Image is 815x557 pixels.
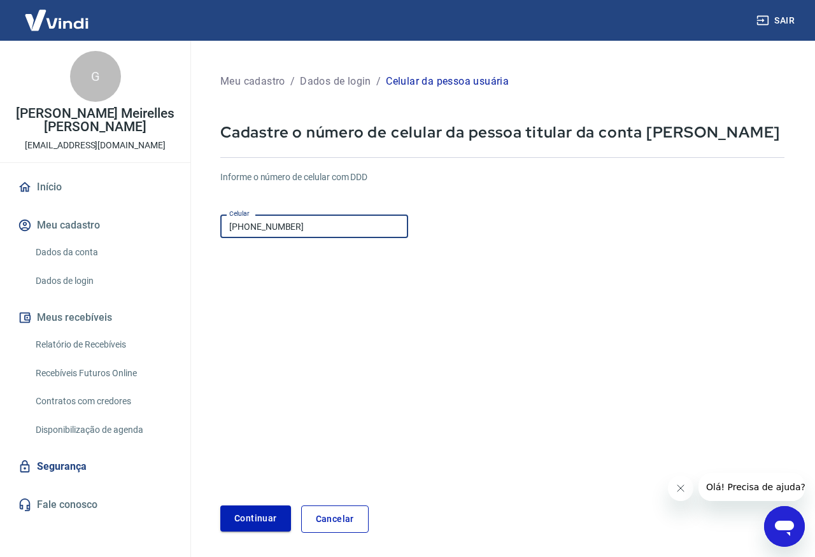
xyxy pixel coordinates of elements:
iframe: Botão para abrir a janela de mensagens [764,506,805,547]
p: Dados de login [300,74,371,89]
button: Sair [754,9,800,32]
div: G [70,51,121,102]
p: / [290,74,295,89]
a: Disponibilização de agenda [31,417,175,443]
p: Meu cadastro [220,74,285,89]
h6: Informe o número de celular com DDD [220,171,784,184]
p: [PERSON_NAME] Meirelles [PERSON_NAME] [10,107,180,134]
a: Relatório de Recebíveis [31,332,175,358]
span: Olá! Precisa de ajuda? [8,9,107,19]
iframe: Mensagem da empresa [698,473,805,501]
a: Dados da conta [31,239,175,265]
button: Continuar [220,505,291,532]
label: Celular [229,209,250,218]
p: Celular da pessoa usuária [386,74,509,89]
p: Cadastre o número de celular da pessoa titular da conta [PERSON_NAME] [220,122,784,142]
button: Meu cadastro [15,211,175,239]
p: [EMAIL_ADDRESS][DOMAIN_NAME] [25,139,166,152]
button: Meus recebíveis [15,304,175,332]
a: Fale conosco [15,491,175,519]
img: Vindi [15,1,98,39]
a: Dados de login [31,268,175,294]
a: Contratos com credores [31,388,175,414]
a: Segurança [15,453,175,481]
a: Início [15,173,175,201]
a: Recebíveis Futuros Online [31,360,175,386]
a: Cancelar [301,505,369,533]
iframe: Fechar mensagem [668,476,693,501]
p: / [376,74,381,89]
